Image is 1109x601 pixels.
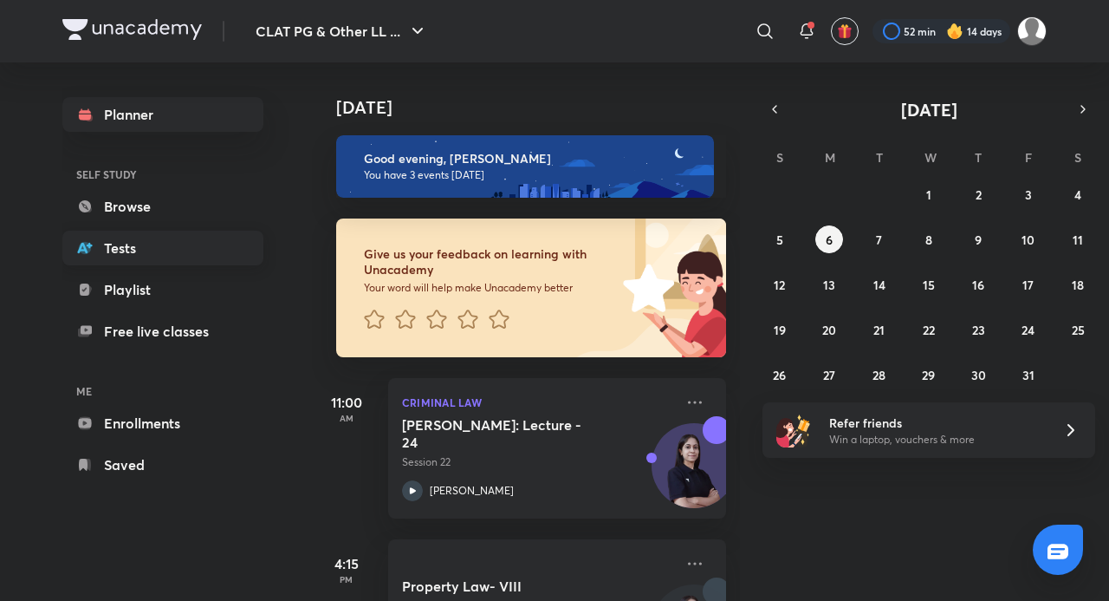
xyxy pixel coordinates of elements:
h6: SELF STUDY [62,160,263,189]
img: Company Logo [62,19,202,40]
button: October 6, 2025 [815,225,843,253]
button: October 10, 2025 [1015,225,1042,253]
button: October 20, 2025 [815,316,843,343]
img: streak [946,23,963,40]
button: October 7, 2025 [866,225,893,253]
h5: Bhartiya Nyaya Sanhita: Lecture - 24 [402,416,618,451]
abbr: October 30, 2025 [971,367,986,383]
button: October 30, 2025 [964,361,992,389]
button: October 3, 2025 [1015,180,1042,208]
abbr: October 13, 2025 [823,277,835,293]
button: October 18, 2025 [1064,271,1092,298]
abbr: October 1, 2025 [926,186,931,203]
button: October 19, 2025 [766,316,794,343]
abbr: October 24, 2025 [1021,322,1034,338]
abbr: Saturday [1074,149,1081,166]
abbr: October 2, 2025 [976,186,982,203]
h5: Property Law- VIII [402,578,618,595]
abbr: Sunday [776,149,783,166]
p: You have 3 events [DATE] [364,168,698,182]
button: October 13, 2025 [815,271,843,298]
img: Avatar [652,433,736,516]
button: October 26, 2025 [766,361,794,389]
abbr: October 5, 2025 [776,232,783,248]
button: October 5, 2025 [766,225,794,253]
abbr: Monday [825,149,835,166]
abbr: October 26, 2025 [773,367,786,383]
h5: 4:15 [312,553,381,574]
abbr: October 29, 2025 [922,367,935,383]
p: Session 22 [402,454,674,470]
abbr: October 23, 2025 [972,322,985,338]
button: October 12, 2025 [766,271,794,298]
abbr: October 8, 2025 [925,232,932,248]
p: [PERSON_NAME] [430,483,514,499]
button: October 27, 2025 [815,361,843,389]
abbr: Wednesday [924,149,937,166]
abbr: October 28, 2025 [872,367,885,383]
abbr: October 16, 2025 [972,277,984,293]
abbr: October 14, 2025 [873,277,885,293]
img: Adithyan [1017,16,1047,46]
button: [DATE] [787,97,1071,121]
abbr: October 21, 2025 [873,322,885,338]
button: October 14, 2025 [866,271,893,298]
abbr: October 20, 2025 [822,322,836,338]
h5: 11:00 [312,392,381,413]
abbr: October 27, 2025 [823,367,835,383]
h6: Refer friends [829,414,1042,432]
button: October 2, 2025 [964,180,992,208]
h4: [DATE] [336,97,743,118]
button: October 11, 2025 [1064,225,1092,253]
abbr: October 7, 2025 [876,232,882,248]
button: October 15, 2025 [915,271,943,298]
abbr: October 31, 2025 [1022,367,1034,383]
img: evening [336,135,714,198]
button: October 17, 2025 [1015,271,1042,298]
abbr: October 17, 2025 [1022,277,1034,293]
abbr: October 12, 2025 [774,277,785,293]
a: Browse [62,189,263,224]
button: October 21, 2025 [866,316,893,343]
p: PM [312,574,381,585]
img: referral [776,413,811,447]
button: October 31, 2025 [1015,361,1042,389]
abbr: October 10, 2025 [1021,232,1034,248]
img: avatar [837,23,853,39]
button: October 4, 2025 [1064,180,1092,208]
a: Enrollments [62,406,263,441]
abbr: Friday [1025,149,1032,166]
abbr: October 19, 2025 [774,322,786,338]
button: October 8, 2025 [915,225,943,253]
button: October 28, 2025 [866,361,893,389]
button: October 23, 2025 [964,316,992,343]
p: AM [312,413,381,423]
abbr: October 18, 2025 [1072,277,1084,293]
button: October 24, 2025 [1015,316,1042,343]
button: October 25, 2025 [1064,316,1092,343]
abbr: October 15, 2025 [923,277,935,293]
a: Saved [62,447,263,482]
p: Win a laptop, vouchers & more [829,432,1042,447]
button: CLAT PG & Other LL ... [245,14,438,49]
h6: Good evening, [PERSON_NAME] [364,151,698,167]
abbr: October 22, 2025 [923,322,935,338]
button: October 22, 2025 [915,316,943,343]
abbr: October 3, 2025 [1025,186,1032,203]
button: October 9, 2025 [964,225,992,253]
a: Playlist [62,272,263,307]
abbr: Tuesday [876,149,883,166]
button: October 1, 2025 [915,180,943,208]
img: feedback_image [564,219,726,357]
a: Free live classes [62,314,263,349]
abbr: Thursday [975,149,982,166]
h6: ME [62,376,263,406]
p: Your word will help make Unacademy better [364,281,617,295]
a: Company Logo [62,19,202,44]
a: Planner [62,97,263,132]
abbr: October 11, 2025 [1073,232,1083,248]
abbr: October 25, 2025 [1072,322,1085,338]
h6: Give us your feedback on learning with Unacademy [364,246,617,278]
abbr: October 6, 2025 [826,232,833,248]
p: Criminal Law [402,392,674,413]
